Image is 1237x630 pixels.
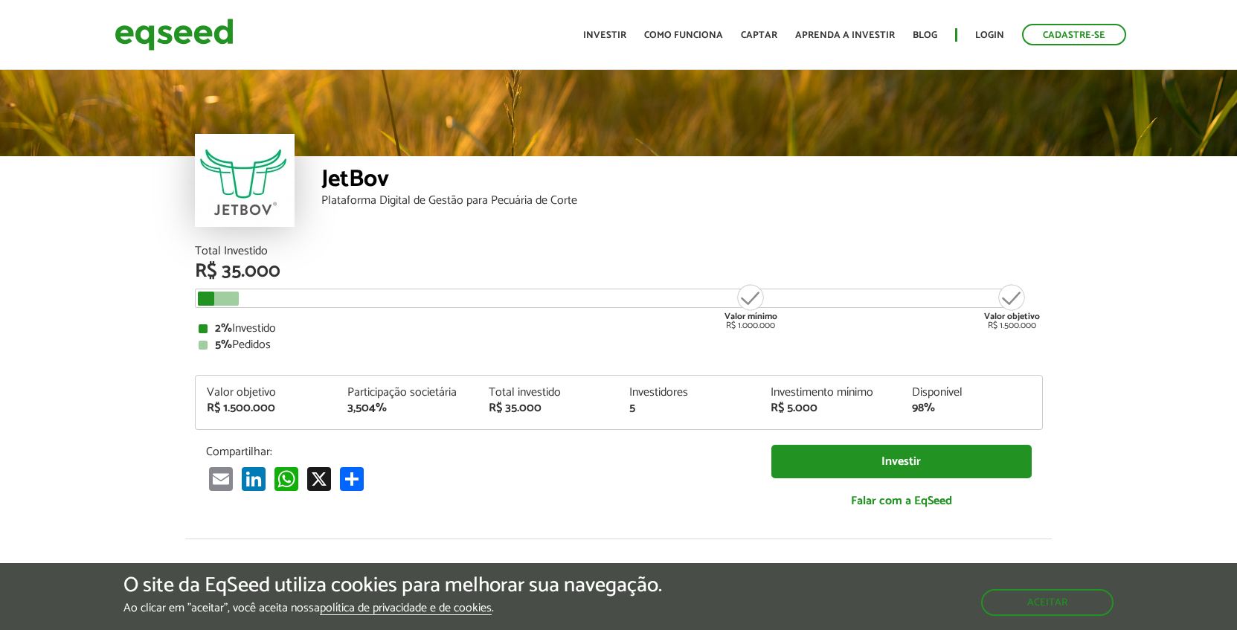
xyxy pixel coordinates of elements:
div: R$ 1.500.000 [207,402,326,414]
a: Email [206,466,236,491]
div: Total Investido [195,245,1043,257]
button: Aceitar [981,589,1114,616]
a: Blog [913,30,937,40]
h5: O site da EqSeed utiliza cookies para melhorar sua navegação. [123,574,662,597]
strong: 5% [215,335,232,355]
div: Participação societária [347,387,466,399]
div: Investimento mínimo [771,387,890,399]
div: R$ 1.500.000 [984,283,1040,330]
div: Valor objetivo [207,387,326,399]
div: R$ 35.000 [489,402,608,414]
div: Investidores [629,387,748,399]
p: Ao clicar em "aceitar", você aceita nossa . [123,601,662,615]
img: EqSeed [115,15,234,54]
div: R$ 1.000.000 [723,283,779,330]
a: Login [975,30,1004,40]
a: Como funciona [644,30,723,40]
div: Disponível [912,387,1031,399]
div: R$ 35.000 [195,262,1043,281]
a: Investir [771,445,1032,478]
a: Falar com a EqSeed [771,486,1032,516]
strong: 2% [215,318,232,338]
a: Aprenda a investir [795,30,895,40]
div: 5 [629,402,748,414]
a: Share [337,466,367,491]
a: X [304,466,334,491]
div: Investido [199,323,1039,335]
div: 3,504% [347,402,466,414]
div: Plataforma Digital de Gestão para Pecuária de Corte [321,195,1043,207]
div: Total investido [489,387,608,399]
div: 98% [912,402,1031,414]
p: Compartilhar: [206,445,749,459]
a: Cadastre-se [1022,24,1126,45]
a: Captar [741,30,777,40]
a: WhatsApp [272,466,301,491]
a: política de privacidade e de cookies [320,602,492,615]
div: R$ 5.000 [771,402,890,414]
a: Investir [583,30,626,40]
div: JetBov [321,167,1043,195]
strong: Valor mínimo [724,309,777,324]
a: LinkedIn [239,466,269,491]
div: Pedidos [199,339,1039,351]
strong: Valor objetivo [984,309,1040,324]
